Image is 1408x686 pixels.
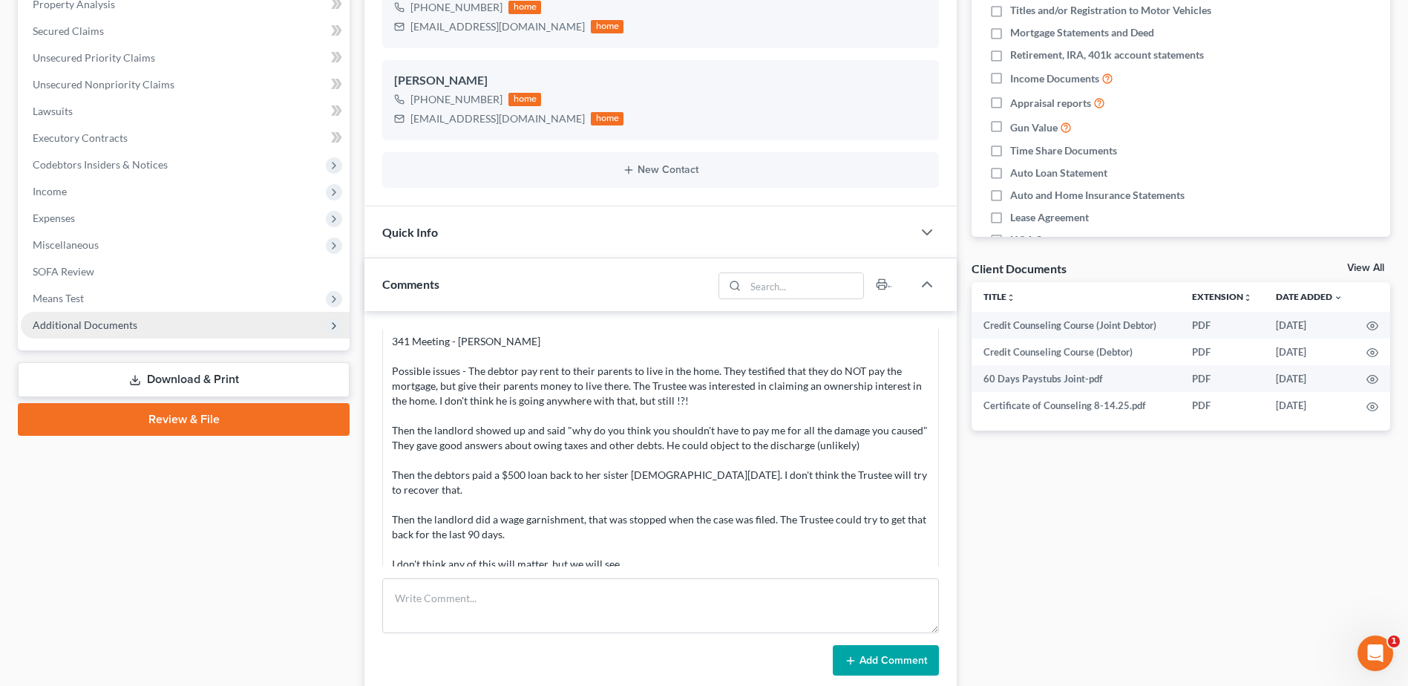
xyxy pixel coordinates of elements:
i: unfold_more [1243,293,1252,302]
a: View All [1347,263,1384,273]
span: Auto and Home Insurance Statements [1010,188,1185,203]
span: 1 [1388,636,1400,647]
td: Certificate of Counseling 8-14.25.pdf [972,392,1180,419]
td: [DATE] [1264,312,1355,339]
a: Unsecured Priority Claims [21,45,350,71]
span: Unsecured Nonpriority Claims [33,78,174,91]
a: Unsecured Nonpriority Claims [21,71,350,98]
span: Income [33,185,67,197]
div: home [591,112,623,125]
span: Auto Loan Statement [1010,166,1107,180]
a: Review & File [18,403,350,436]
div: 341 Meeting - [PERSON_NAME] Possible issues - The debtor pay rent to their parents to live in the... [392,334,929,572]
span: Miscellaneous [33,238,99,251]
td: 60 Days Paystubs Joint-pdf [972,365,1180,392]
td: [DATE] [1264,365,1355,392]
span: SOFA Review [33,265,94,278]
span: Appraisal reports [1010,96,1091,111]
span: HOA Statement [1010,232,1084,247]
button: New Contact [394,164,927,176]
span: Secured Claims [33,24,104,37]
div: home [508,1,541,14]
span: Lease Agreement [1010,210,1089,225]
td: PDF [1180,365,1264,392]
span: Unsecured Priority Claims [33,51,155,64]
i: expand_more [1334,293,1343,302]
span: Means Test [33,292,84,304]
span: Retirement, IRA, 401k account statements [1010,48,1204,62]
a: Lawsuits [21,98,350,125]
div: [PHONE_NUMBER] [410,92,502,107]
td: PDF [1180,339,1264,365]
span: Lawsuits [33,105,73,117]
a: SOFA Review [21,258,350,285]
span: Mortgage Statements and Deed [1010,25,1154,40]
a: Extensionunfold_more [1192,291,1252,302]
td: Credit Counseling Course (Joint Debtor) [972,312,1180,339]
td: [DATE] [1264,339,1355,365]
div: home [591,20,623,33]
span: Titles and/or Registration to Motor Vehicles [1010,3,1211,18]
a: Secured Claims [21,18,350,45]
a: Executory Contracts [21,125,350,151]
span: Time Share Documents [1010,143,1117,158]
div: Client Documents [972,261,1067,276]
span: Executory Contracts [33,131,128,144]
a: Download & Print [18,362,350,397]
div: [EMAIL_ADDRESS][DOMAIN_NAME] [410,19,585,34]
span: Comments [382,277,439,291]
div: [EMAIL_ADDRESS][DOMAIN_NAME] [410,111,585,126]
td: Credit Counseling Course (Debtor) [972,339,1180,365]
input: Search... [745,273,863,298]
td: PDF [1180,392,1264,419]
td: [DATE] [1264,392,1355,419]
iframe: Intercom live chat [1358,636,1393,671]
span: Quick Info [382,225,438,239]
span: Codebtors Insiders & Notices [33,158,168,171]
div: home [508,93,541,106]
span: Additional Documents [33,318,137,331]
i: unfold_more [1006,293,1015,302]
td: PDF [1180,312,1264,339]
button: Add Comment [833,645,939,676]
a: Date Added expand_more [1276,291,1343,302]
span: Income Documents [1010,71,1099,86]
span: Expenses [33,212,75,224]
a: Titleunfold_more [983,291,1015,302]
div: [PERSON_NAME] [394,72,927,90]
span: Gun Value [1010,120,1058,135]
